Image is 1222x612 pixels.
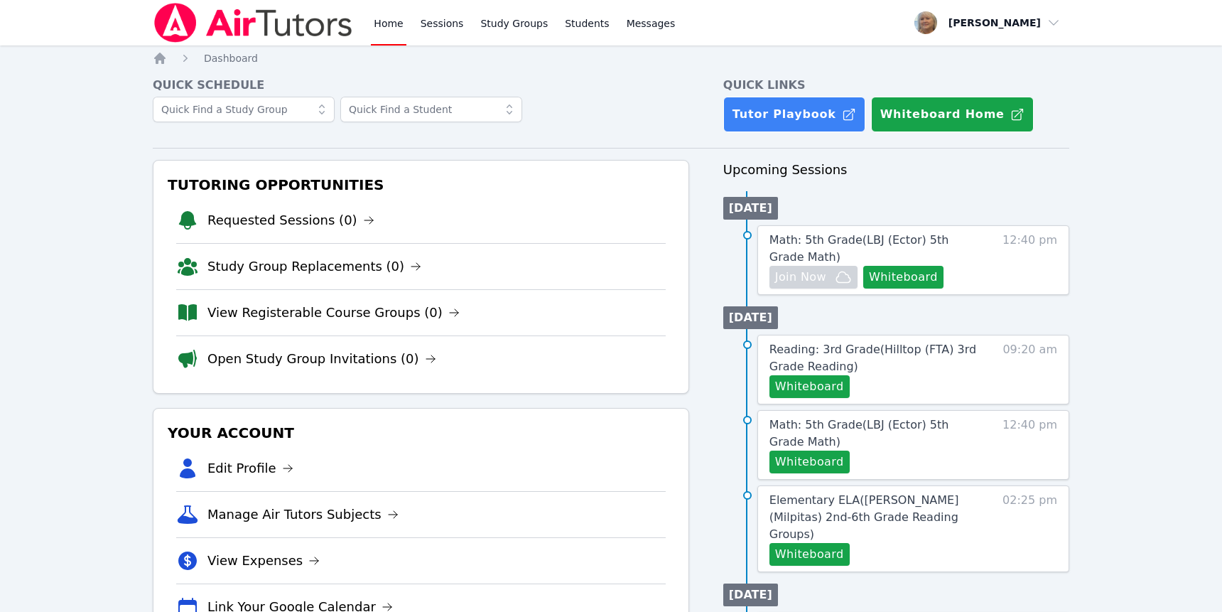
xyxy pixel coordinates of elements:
h3: Your Account [165,420,677,446]
button: Join Now [769,266,858,289]
span: Join Now [775,269,826,286]
span: 12:40 pm [1002,232,1057,289]
span: Messages [627,16,676,31]
a: Tutor Playbook [723,97,865,132]
a: Edit Profile [207,458,293,478]
span: 09:20 am [1002,341,1057,398]
input: Quick Find a Student [340,97,522,122]
button: Whiteboard Home [871,97,1034,132]
a: Math: 5th Grade(LBJ (Ector) 5th Grade Math) [769,417,985,451]
span: Reading: 3rd Grade ( Hilltop (FTA) 3rd Grade Reading ) [769,343,976,373]
a: Reading: 3rd Grade(Hilltop (FTA) 3rd Grade Reading) [769,341,985,375]
nav: Breadcrumb [153,51,1069,65]
span: Math: 5th Grade ( LBJ (Ector) 5th Grade Math ) [769,233,949,264]
a: Study Group Replacements (0) [207,257,421,277]
h4: Quick Schedule [153,77,689,94]
a: Open Study Group Invitations (0) [207,349,436,369]
input: Quick Find a Study Group [153,97,335,122]
li: [DATE] [723,306,778,329]
a: Elementary ELA([PERSON_NAME] (Milpitas) 2nd-6th Grade Reading Groups) [769,492,985,543]
h3: Tutoring Opportunities [165,172,677,198]
a: Requested Sessions (0) [207,210,374,230]
span: Elementary ELA ( [PERSON_NAME] (Milpitas) 2nd-6th Grade Reading Groups ) [769,493,959,541]
button: Whiteboard [863,266,943,289]
li: [DATE] [723,197,778,220]
a: Manage Air Tutors Subjects [207,505,399,525]
a: View Expenses [207,551,320,571]
li: [DATE] [723,584,778,606]
a: Math: 5th Grade(LBJ (Ector) 5th Grade Math) [769,232,985,266]
span: 12:40 pm [1002,417,1057,473]
button: Whiteboard [769,451,850,473]
h4: Quick Links [723,77,1069,94]
button: Whiteboard [769,543,850,566]
img: Air Tutors [153,3,354,43]
button: Whiteboard [769,375,850,398]
span: Dashboard [204,53,258,64]
h3: Upcoming Sessions [723,160,1069,180]
span: 02:25 pm [1002,492,1057,566]
a: View Registerable Course Groups (0) [207,303,460,323]
span: Math: 5th Grade ( LBJ (Ector) 5th Grade Math ) [769,418,949,449]
a: Dashboard [204,51,258,65]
